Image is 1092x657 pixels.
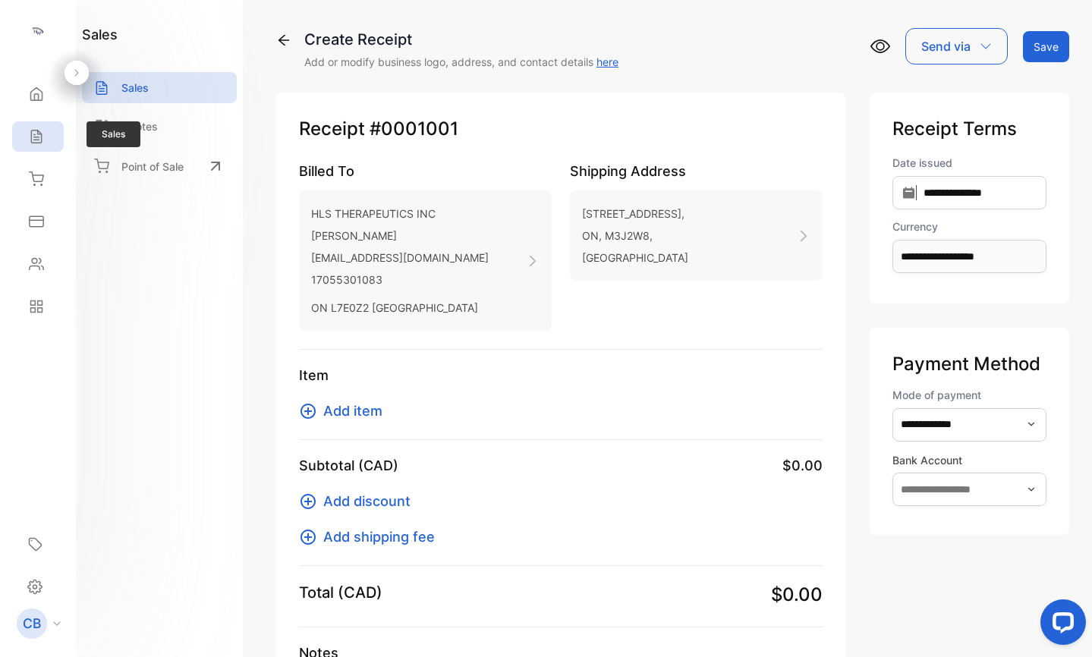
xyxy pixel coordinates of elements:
[892,351,1046,378] p: Payment Method
[570,161,823,181] p: Shipping Address
[323,491,411,511] span: Add discount
[892,452,1046,468] label: Bank Account
[299,365,823,385] p: Item
[121,80,149,96] p: Sales
[299,491,420,511] button: Add discount
[921,37,971,55] p: Send via
[299,581,382,604] p: Total (CAD)
[892,155,1046,171] label: Date issued
[892,218,1046,234] label: Currency
[27,20,49,42] img: logo
[311,203,489,225] p: HLS THERAPEUTICS INC
[582,247,688,269] p: [GEOGRAPHIC_DATA]
[82,149,237,183] a: Point of Sale
[311,297,489,319] p: ON L7E0Z2 [GEOGRAPHIC_DATA]
[304,54,618,70] p: Add or modify business logo, address, and contact details
[299,115,823,143] p: Receipt
[1023,31,1069,62] button: Save
[582,203,688,225] p: [STREET_ADDRESS],
[304,28,618,51] div: Create Receipt
[596,55,618,68] a: here
[299,527,444,547] button: Add shipping fee
[82,24,118,45] h1: sales
[82,111,237,142] a: Quotes
[311,269,489,291] p: 17055301083
[370,115,458,143] span: #0001001
[582,225,688,247] p: ON, M3J2W8,
[299,161,552,181] p: Billed To
[771,581,823,608] span: $0.00
[311,225,489,247] p: [PERSON_NAME]
[23,614,41,633] p: CB
[905,28,1008,64] button: Send via
[121,159,184,174] p: Point of Sale
[782,455,823,476] span: $0.00
[299,401,392,421] button: Add item
[311,247,489,269] p: [EMAIL_ADDRESS][DOMAIN_NAME]
[323,401,382,421] span: Add item
[1028,593,1092,657] iframe: LiveChat chat widget
[892,387,1046,403] label: Mode of payment
[299,455,398,476] p: Subtotal (CAD)
[892,115,1046,143] p: Receipt Terms
[323,527,435,547] span: Add shipping fee
[82,72,237,103] a: Sales
[121,118,158,134] p: Quotes
[87,121,140,147] span: Sales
